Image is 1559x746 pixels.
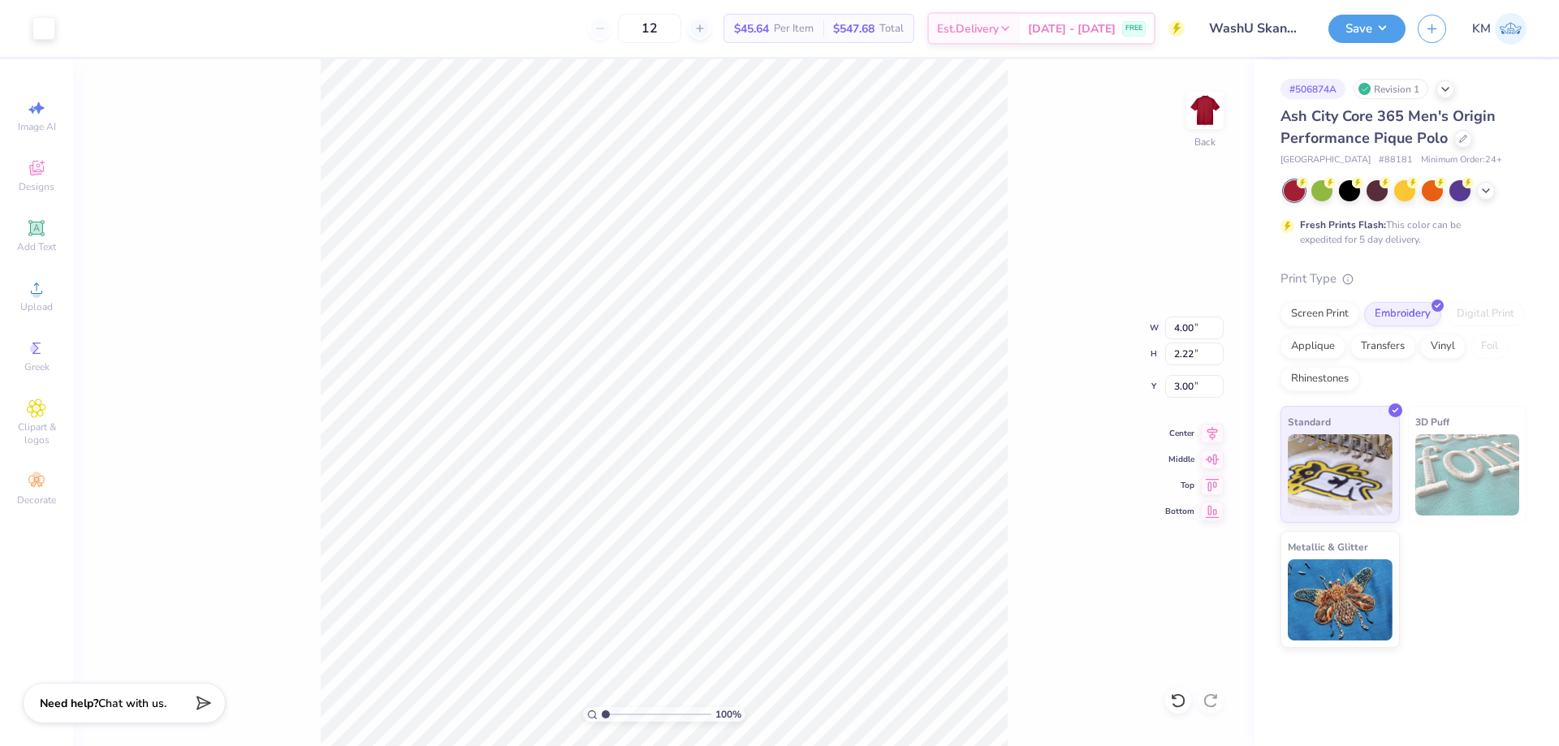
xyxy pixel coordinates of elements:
[19,180,54,193] span: Designs
[1364,302,1441,326] div: Embroidery
[24,360,50,373] span: Greek
[1280,302,1359,326] div: Screen Print
[618,14,681,43] input: – –
[1470,334,1509,359] div: Foil
[1028,20,1116,37] span: [DATE] - [DATE]
[774,20,814,37] span: Per Item
[1280,79,1345,99] div: # 506874A
[1165,506,1194,517] span: Bottom
[98,696,166,711] span: Chat with us.
[1350,334,1415,359] div: Transfers
[715,707,741,722] span: 100 %
[1125,23,1142,34] span: FREE
[40,696,98,711] strong: Need help?
[18,120,56,133] span: Image AI
[1189,94,1221,127] img: Back
[1288,559,1393,640] img: Metallic & Glitter
[1415,434,1520,515] img: 3D Puff
[1300,218,1500,247] div: This color can be expedited for 5 day delivery.
[1165,428,1194,439] span: Center
[1472,13,1527,45] a: KM
[1472,19,1491,38] span: KM
[1280,367,1359,391] div: Rhinestones
[1194,135,1216,149] div: Back
[1421,153,1502,167] span: Minimum Order: 24 +
[734,20,769,37] span: $45.64
[1280,270,1527,288] div: Print Type
[1495,13,1527,45] img: Karl Michael Narciza
[1300,218,1386,231] strong: Fresh Prints Flash:
[879,20,904,37] span: Total
[1288,538,1368,555] span: Metallic & Glitter
[1165,454,1194,465] span: Middle
[17,240,56,253] span: Add Text
[20,300,53,313] span: Upload
[1288,434,1393,515] img: Standard
[17,494,56,507] span: Decorate
[1415,413,1449,430] span: 3D Puff
[1420,334,1466,359] div: Vinyl
[937,20,999,37] span: Est. Delivery
[1280,334,1345,359] div: Applique
[1280,106,1496,148] span: Ash City Core 365 Men's Origin Performance Pique Polo
[1197,12,1316,45] input: Untitled Design
[1328,15,1406,43] button: Save
[1280,153,1371,167] span: [GEOGRAPHIC_DATA]
[8,420,65,446] span: Clipart & logos
[833,20,875,37] span: $547.68
[1288,413,1331,430] span: Standard
[1354,79,1428,99] div: Revision 1
[1446,302,1525,326] div: Digital Print
[1165,480,1194,491] span: Top
[1379,153,1413,167] span: # 88181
